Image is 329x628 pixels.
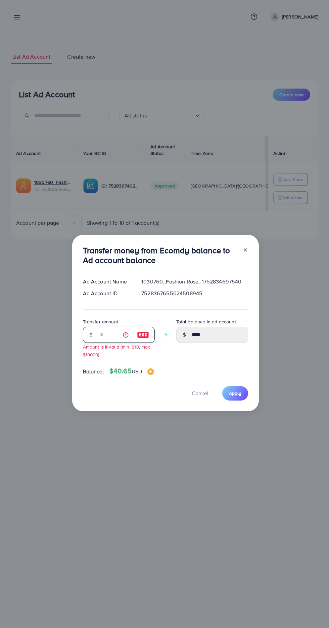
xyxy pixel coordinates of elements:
div: 1030760_Fashion Rose_1752834697540 [136,278,253,285]
label: Total balance in ad account [176,318,236,325]
span: Balance: [83,368,104,375]
small: Amount is invalid (min: $10, max: $10000) [83,344,151,358]
span: Cancel [192,389,208,397]
span: Apply [229,390,241,397]
button: Apply [222,386,248,401]
img: image [147,368,154,375]
div: 7528367655024508945 [136,290,253,297]
h3: Transfer money from Ecomdy balance to Ad account balance [83,246,237,265]
img: image [137,331,149,339]
div: Ad Account Name [78,278,136,285]
span: USD [132,368,142,375]
button: Cancel [183,386,217,401]
h4: $40.65 [109,367,154,375]
iframe: Chat [300,598,324,623]
div: Ad Account ID [78,290,136,297]
label: Transfer amount [83,318,118,325]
